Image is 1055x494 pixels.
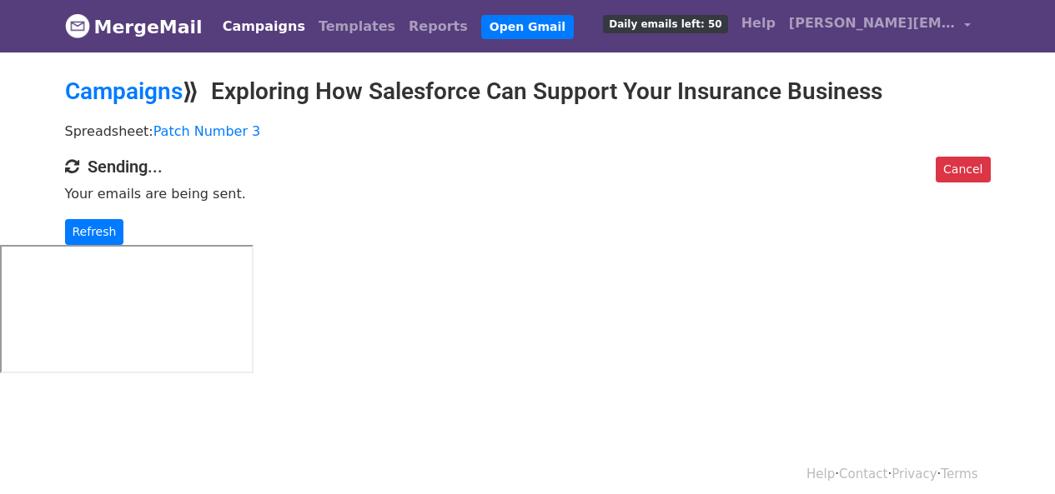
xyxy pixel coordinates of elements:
[153,123,261,139] a: Patch Number 3
[65,122,991,140] p: Spreadsheet:
[941,467,977,482] a: Terms
[216,10,312,43] a: Campaigns
[65,77,991,106] h2: ⟫ Exploring How Salesforce Can Support Your Insurance Business
[402,10,475,43] a: Reports
[596,7,734,40] a: Daily emails left: 50
[65,77,183,105] a: Campaigns
[312,10,402,43] a: Templates
[481,15,574,39] a: Open Gmail
[892,467,937,482] a: Privacy
[839,467,887,482] a: Contact
[806,467,835,482] a: Help
[65,219,124,245] a: Refresh
[782,7,977,46] a: [PERSON_NAME][EMAIL_ADDRESS][DOMAIN_NAME]
[65,185,991,202] p: Your emails are being sent.
[936,157,990,182] a: Cancel
[65,13,90,38] img: MergeMail logo
[789,13,956,33] span: [PERSON_NAME][EMAIL_ADDRESS][DOMAIN_NAME]
[603,15,727,33] span: Daily emails left: 50
[735,7,782,40] a: Help
[65,9,203,44] a: MergeMail
[65,157,991,177] h4: Sending...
